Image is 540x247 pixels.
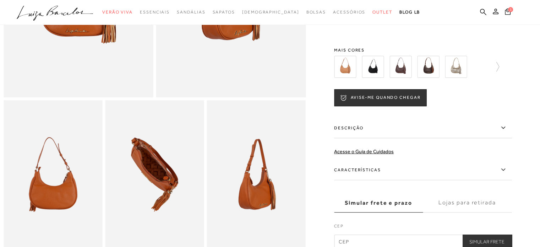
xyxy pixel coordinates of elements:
img: BOLSA BAGUETE MEIA LUA EM COURO PRETO PEQUENA [362,56,384,78]
button: AVISE-ME QUANDO CHEGAR [334,89,426,106]
span: Bolsas [306,10,326,15]
a: noSubCategoriesText [333,6,365,19]
img: BOLSA BAGUETE MEIA LUA EM COURO VERNIZ CAFÉ PEQUENA [389,56,411,78]
span: BLOG LB [399,10,420,15]
a: noSubCategoriesText [306,6,326,19]
img: BOLSA PEQUENA MEIA LUA DOURADA [445,56,467,78]
span: Sandálias [177,10,205,15]
label: Características [334,160,512,180]
span: Essenciais [140,10,170,15]
label: Lojas para retirada [423,193,512,213]
a: noSubCategoriesText [212,6,235,19]
label: Simular frete e prazo [334,193,423,213]
a: noSubCategoriesText [372,6,392,19]
span: Acessórios [333,10,365,15]
a: noSubCategoriesText [102,6,133,19]
a: noSubCategoriesText [242,6,299,19]
span: Verão Viva [102,10,133,15]
div: PRODUTO INDISPONÍVEL [334,18,431,25]
a: Acesse o Guia de Cuidados [334,149,394,154]
img: BOLSA BAGUETE MEIA LUA EM COURO CARAMELO PEQUENA [334,56,356,78]
label: CEP [334,223,512,233]
button: 1 [503,8,513,17]
span: Mais cores [334,48,512,52]
label: Descrição [334,118,512,138]
span: [DEMOGRAPHIC_DATA] [242,10,299,15]
a: BLOG LB [399,6,420,19]
span: Sapatos [212,10,235,15]
a: noSubCategoriesText [177,6,205,19]
img: BOLSA PEQUENA MEIA LUA CARAMELO [417,56,439,78]
span: Outlet [372,10,392,15]
span: 1 [508,7,513,12]
a: noSubCategoriesText [140,6,170,19]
